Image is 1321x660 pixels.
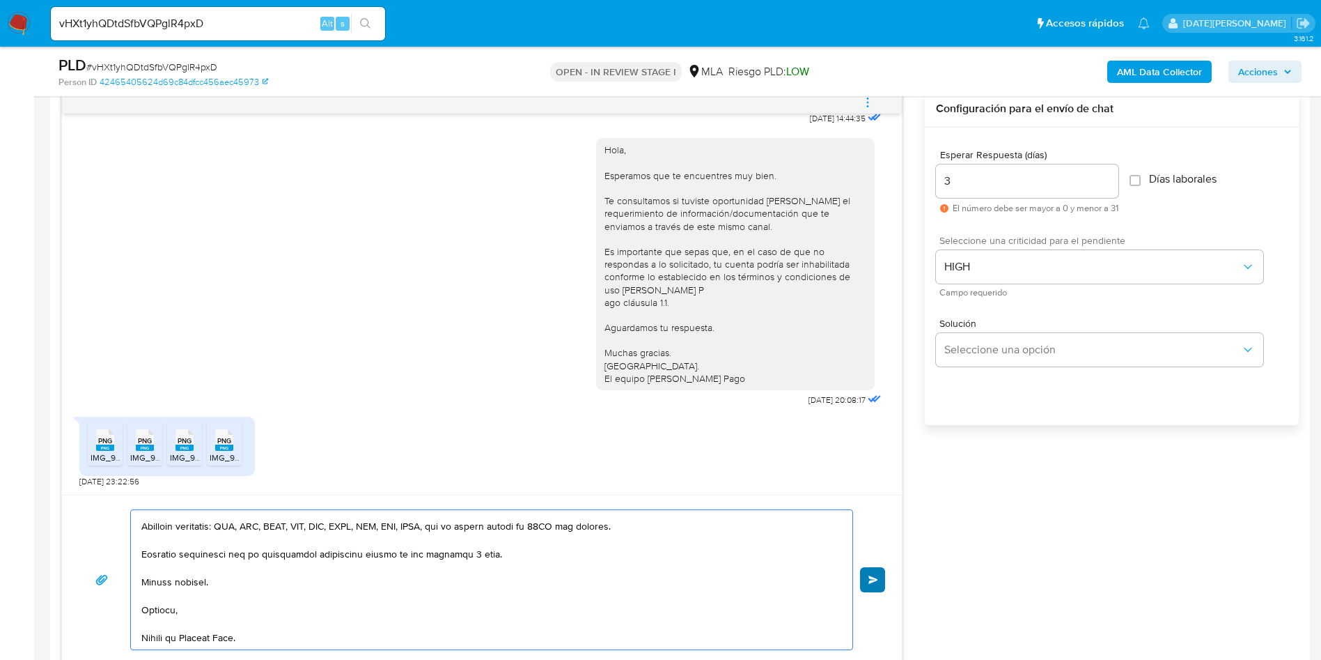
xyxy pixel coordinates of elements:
span: IMG_9510.png [170,452,224,463]
span: PNG [178,436,191,445]
textarea: Lore, Ipsumdo Sitame co ad Elit. Seddoe tempori utl et doloremag. Aliquaenim ad mini v quisnos ex... [141,510,835,650]
a: 42465405624d69c84dfcc456aec45973 [100,76,268,89]
span: PNG [98,436,112,445]
span: Accesos rápidos [1046,16,1124,31]
span: [DATE] 14:44:35 [810,113,866,124]
a: Notificaciones [1138,17,1150,29]
span: [DATE] 20:08:17 [808,394,866,406]
button: HIGH [936,250,1263,284]
span: Alt [322,17,333,30]
span: IMG_9511.png [130,452,182,463]
span: 3.161.2 [1294,33,1314,44]
span: Solución [939,319,1267,328]
span: IMG_9512.png [91,452,145,463]
button: menu-action [845,86,891,119]
input: Días laborales [1130,175,1141,186]
span: Esperar Respuesta (días) [940,150,1123,160]
b: PLD [58,54,86,76]
button: AML Data Collector [1107,61,1212,83]
span: LOW [786,63,809,79]
button: Acciones [1228,61,1302,83]
span: [DATE] 23:22:56 [79,476,139,487]
b: AML Data Collector [1117,61,1202,83]
button: search-icon [351,14,380,33]
span: IMG_9513.png [210,452,264,463]
span: Días laborales [1149,172,1217,186]
b: Person ID [58,76,97,89]
div: MLA [687,64,723,79]
span: Campo requerido [939,289,1267,296]
p: OPEN - IN REVIEW STAGE I [550,62,682,82]
span: PNG [138,436,152,445]
div: Hola, Esperamos que te encuentres muy bien. Te consultamos si tuviste oportunidad [PERSON_NAME] e... [604,144,866,385]
input: Buscar usuario o caso... [51,15,385,33]
span: HIGH [944,260,1241,274]
span: # vHXt1yhQDtdSfbVQPglR4pxD [86,60,217,74]
span: Seleccione una criticidad para el pendiente [939,236,1267,245]
span: PNG [217,436,231,445]
span: Enviar [868,576,878,584]
p: lucia.neglia@mercadolibre.com [1183,17,1291,30]
button: Seleccione una opción [936,333,1263,367]
h3: Configuración para el envío de chat [936,102,1288,116]
span: s [341,17,345,30]
span: El número debe ser mayor a 0 y menor a 31 [953,204,1118,213]
span: Riesgo PLD: [728,64,809,79]
button: Enviar [860,567,885,592]
a: Salir [1296,16,1311,31]
span: Seleccione una opción [944,343,1241,357]
input: days_to_wait [936,172,1118,190]
span: Acciones [1238,61,1278,83]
